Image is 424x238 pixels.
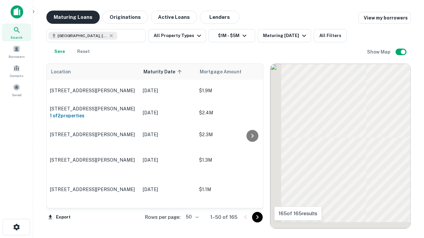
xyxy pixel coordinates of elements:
[12,92,22,98] span: Saved
[199,87,265,94] p: $1.9M
[367,48,392,56] h6: Show Map
[391,185,424,217] iframe: Chat Widget
[143,68,184,76] span: Maturity Date
[139,64,196,80] th: Maturity Date
[50,106,136,112] p: [STREET_ADDRESS][PERSON_NAME]
[200,68,250,76] span: Mortgage Amount
[252,212,263,222] button: Go to next page
[200,11,239,24] button: Lenders
[2,23,31,41] a: Search
[199,131,265,138] p: $2.3M
[258,29,311,42] button: Maturing [DATE]
[143,131,192,138] p: [DATE]
[11,35,23,40] span: Search
[2,81,31,99] a: Saved
[143,156,192,164] p: [DATE]
[50,186,136,192] p: [STREET_ADDRESS][PERSON_NAME]
[2,62,31,80] a: Contacts
[58,33,107,39] span: [GEOGRAPHIC_DATA], [GEOGRAPHIC_DATA], [GEOGRAPHIC_DATA]
[151,11,197,24] button: Active Loans
[196,64,269,80] th: Mortgage Amount
[314,29,347,42] button: All Filters
[102,11,148,24] button: Originations
[263,32,308,40] div: Maturing [DATE]
[11,5,23,19] img: capitalize-icon.png
[73,45,94,58] button: Reset
[145,213,181,221] p: Rows per page:
[51,68,71,76] span: Location
[46,212,72,222] button: Export
[143,109,192,116] p: [DATE]
[143,87,192,94] p: [DATE]
[50,88,136,94] p: [STREET_ADDRESS][PERSON_NAME]
[46,11,100,24] button: Maturing Loans
[148,29,206,42] button: All Property Types
[199,109,265,116] p: $2.4M
[50,112,136,119] h6: 1 of 2 properties
[209,29,255,42] button: $1M - $5M
[9,54,25,59] span: Borrowers
[183,212,200,222] div: 50
[279,210,317,218] p: 165 of 165 results
[270,64,410,228] div: 0 0
[47,64,139,80] th: Location
[358,12,411,24] a: View my borrowers
[2,43,31,60] a: Borrowers
[199,186,265,193] p: $1.1M
[10,73,23,78] span: Contacts
[143,186,192,193] p: [DATE]
[199,156,265,164] p: $1.3M
[50,157,136,163] p: [STREET_ADDRESS][PERSON_NAME]
[50,132,136,138] p: [STREET_ADDRESS][PERSON_NAME]
[49,45,70,58] button: Save your search to get updates of matches that match your search criteria.
[210,213,238,221] p: 1–50 of 165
